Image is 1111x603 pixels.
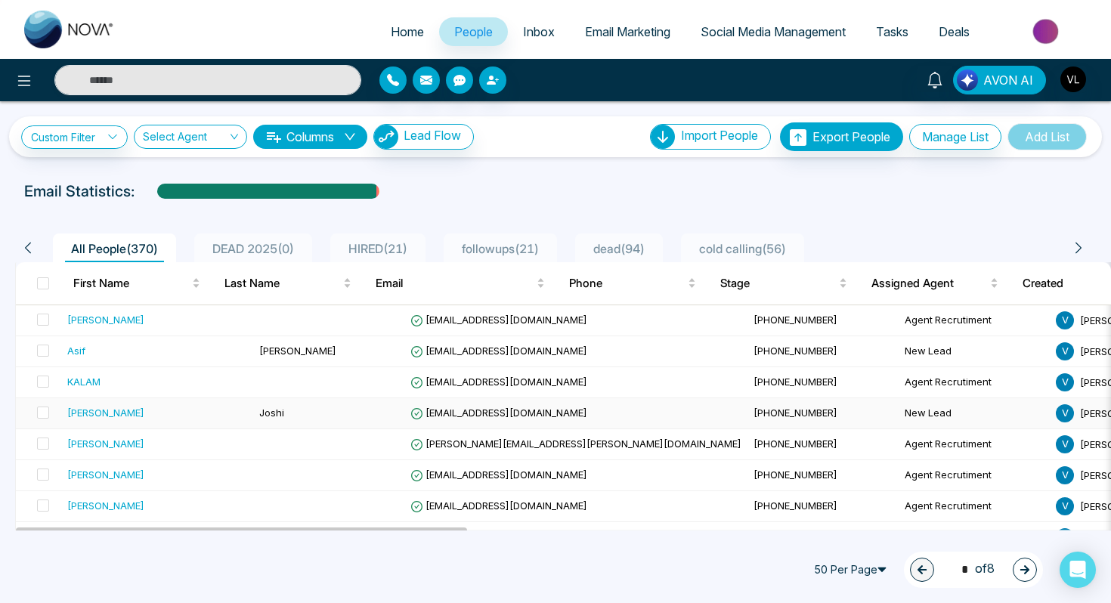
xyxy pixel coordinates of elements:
[754,407,837,419] span: [PHONE_NUMBER]
[206,241,300,256] span: DEAD 2025 ( 0 )
[899,336,1050,367] td: New Lead
[342,241,413,256] span: HIRED ( 21 )
[508,17,570,46] a: Inbox
[1056,373,1074,391] span: V
[523,24,555,39] span: Inbox
[410,376,587,388] span: [EMAIL_ADDRESS][DOMAIN_NAME]
[73,274,189,292] span: First Name
[570,17,685,46] a: Email Marketing
[924,17,985,46] a: Deals
[754,468,837,481] span: [PHONE_NUMBER]
[410,438,741,450] span: [PERSON_NAME][EMAIL_ADDRESS][PERSON_NAME][DOMAIN_NAME]
[259,407,284,419] span: Joshi
[1056,466,1074,484] span: V
[693,241,792,256] span: cold calling ( 56 )
[410,468,587,481] span: [EMAIL_ADDRESS][DOMAIN_NAME]
[67,405,144,420] div: [PERSON_NAME]
[376,17,439,46] a: Home
[899,522,1050,553] td: Agent Recrutiment
[344,131,356,143] span: down
[456,241,545,256] span: followups ( 21 )
[807,558,898,582] span: 50 Per Page
[983,71,1033,89] span: AVON AI
[67,436,144,451] div: [PERSON_NAME]
[754,314,837,326] span: [PHONE_NUMBER]
[952,559,995,580] span: of 8
[909,124,1001,150] button: Manage List
[720,274,836,292] span: Stage
[708,262,859,305] th: Stage
[899,460,1050,491] td: Agent Recrutiment
[61,262,212,305] th: First Name
[373,124,474,150] button: Lead Flow
[410,345,587,357] span: [EMAIL_ADDRESS][DOMAIN_NAME]
[876,24,908,39] span: Tasks
[899,429,1050,460] td: Agent Recrutiment
[259,345,336,357] span: [PERSON_NAME]
[24,11,115,48] img: Nova CRM Logo
[21,125,128,149] a: Custom Filter
[899,398,1050,429] td: New Lead
[1056,497,1074,515] span: V
[992,14,1102,48] img: Market-place.gif
[1056,342,1074,360] span: V
[1060,66,1086,92] img: User Avatar
[1060,552,1096,588] div: Open Intercom Messenger
[404,128,461,143] span: Lead Flow
[812,129,890,144] span: Export People
[899,305,1050,336] td: Agent Recrutiment
[1056,311,1074,329] span: V
[681,128,758,143] span: Import People
[67,467,144,482] div: [PERSON_NAME]
[754,376,837,388] span: [PHONE_NUMBER]
[754,345,837,357] span: [PHONE_NUMBER]
[754,438,837,450] span: [PHONE_NUMBER]
[685,17,861,46] a: Social Media Management
[410,499,587,512] span: [EMAIL_ADDRESS][DOMAIN_NAME]
[410,407,587,419] span: [EMAIL_ADDRESS][DOMAIN_NAME]
[557,262,708,305] th: Phone
[67,374,101,389] div: KALAM
[899,367,1050,398] td: Agent Recrutiment
[253,125,367,149] button: Columnsdown
[701,24,846,39] span: Social Media Management
[24,180,135,203] p: Email Statistics:
[953,66,1046,94] button: AVON AI
[899,491,1050,522] td: Agent Recrutiment
[67,343,85,358] div: Asif
[410,314,587,326] span: [EMAIL_ADDRESS][DOMAIN_NAME]
[569,274,685,292] span: Phone
[859,262,1010,305] th: Assigned Agent
[754,499,837,512] span: [PHONE_NUMBER]
[585,24,670,39] span: Email Marketing
[587,241,651,256] span: dead ( 94 )
[861,17,924,46] a: Tasks
[1056,404,1074,422] span: V
[1056,528,1074,546] span: V
[939,24,970,39] span: Deals
[454,24,493,39] span: People
[212,262,364,305] th: Last Name
[1056,435,1074,453] span: V
[67,312,144,327] div: [PERSON_NAME]
[871,274,987,292] span: Assigned Agent
[780,122,903,151] button: Export People
[391,24,424,39] span: Home
[67,498,144,513] div: [PERSON_NAME]
[65,241,164,256] span: All People ( 370 )
[439,17,508,46] a: People
[367,124,474,150] a: Lead FlowLead Flow
[374,125,398,149] img: Lead Flow
[957,70,978,91] img: Lead Flow
[224,274,340,292] span: Last Name
[376,274,534,292] span: Email
[364,262,557,305] th: Email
